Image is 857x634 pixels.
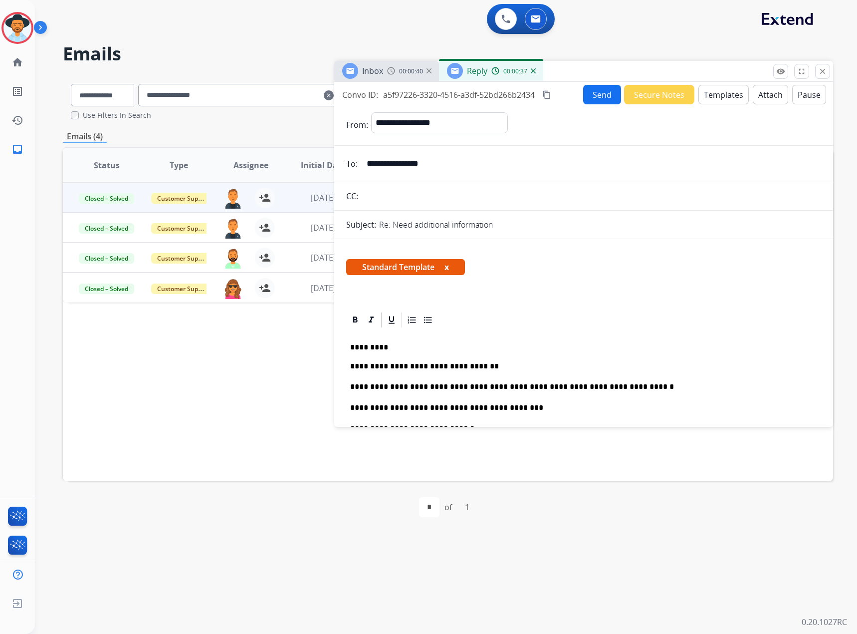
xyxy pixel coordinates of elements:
[346,259,465,275] span: Standard Template
[11,143,23,155] mat-icon: inbox
[583,85,621,104] button: Send
[384,313,399,327] div: Underline
[11,85,23,97] mat-icon: list_alt
[346,219,376,231] p: Subject:
[324,89,334,101] mat-icon: clear
[383,89,535,100] span: a5f97226-3320-4516-a3df-52bd266b2434
[818,67,827,76] mat-icon: close
[698,85,749,104] button: Templates
[79,193,134,204] span: Closed – Solved
[776,67,785,76] mat-icon: remove_red_eye
[63,44,833,64] h2: Emails
[364,313,379,327] div: Italic
[346,119,368,131] p: From:
[457,497,477,517] div: 1
[223,278,243,299] img: agent-avatar
[311,192,336,203] span: [DATE]
[63,130,107,143] p: Emails (4)
[11,114,23,126] mat-icon: history
[379,219,493,231] p: Re: Need additional information
[753,85,788,104] button: Attach
[223,188,243,209] img: agent-avatar
[259,282,271,294] mat-icon: person_add
[11,56,23,68] mat-icon: home
[79,284,134,294] span: Closed – Solved
[421,313,435,327] div: Bullet List
[346,158,358,170] p: To:
[151,253,216,264] span: Customer Support
[259,252,271,264] mat-icon: person_add
[151,193,216,204] span: Customer Support
[151,284,216,294] span: Customer Support
[444,261,449,273] button: x
[399,67,423,75] span: 00:00:40
[301,159,346,171] span: Initial Date
[94,159,120,171] span: Status
[542,90,551,99] mat-icon: content_copy
[467,65,487,76] span: Reply
[405,313,420,327] div: Ordered List
[797,67,806,76] mat-icon: fullscreen
[79,253,134,264] span: Closed – Solved
[259,222,271,234] mat-icon: person_add
[444,501,452,513] div: of
[79,223,134,234] span: Closed – Solved
[151,223,216,234] span: Customer Support
[3,14,31,42] img: avatar
[624,85,694,104] button: Secure Notes
[346,190,358,202] p: CC:
[83,110,151,120] label: Use Filters In Search
[233,159,268,171] span: Assignee
[311,252,336,263] span: [DATE]
[170,159,188,171] span: Type
[223,248,243,269] img: agent-avatar
[311,283,336,294] span: [DATE]
[792,85,826,104] button: Pause
[311,222,336,233] span: [DATE]
[259,192,271,204] mat-icon: person_add
[342,89,378,101] p: Convo ID:
[348,313,363,327] div: Bold
[362,65,383,76] span: Inbox
[223,218,243,239] img: agent-avatar
[802,616,847,628] p: 0.20.1027RC
[503,67,527,75] span: 00:00:37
